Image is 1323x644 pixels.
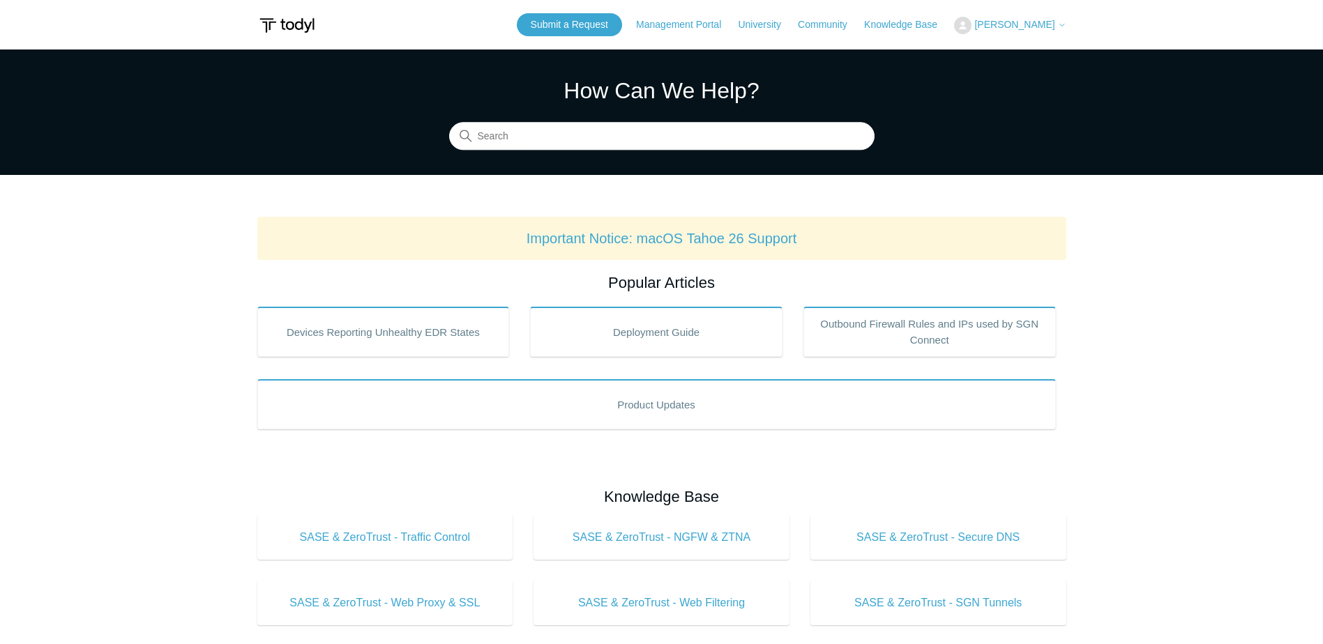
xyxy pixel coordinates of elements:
span: SASE & ZeroTrust - SGN Tunnels [831,595,1045,611]
button: [PERSON_NAME] [954,17,1066,34]
a: Outbound Firewall Rules and IPs used by SGN Connect [803,307,1056,357]
img: Todyl Support Center Help Center home page [257,13,317,38]
h2: Popular Articles [257,271,1066,294]
a: SASE & ZeroTrust - SGN Tunnels [810,581,1066,625]
a: University [738,17,794,32]
input: Search [449,123,875,151]
a: Knowledge Base [864,17,951,32]
a: Deployment Guide [530,307,783,357]
span: SASE & ZeroTrust - Web Filtering [554,595,769,611]
a: SASE & ZeroTrust - Web Filtering [534,581,789,625]
a: SASE & ZeroTrust - Secure DNS [810,515,1066,560]
a: Devices Reporting Unhealthy EDR States [257,307,510,357]
h1: How Can We Help? [449,74,875,107]
a: Important Notice: macOS Tahoe 26 Support [527,231,797,246]
a: SASE & ZeroTrust - Web Proxy & SSL [257,581,513,625]
a: Product Updates [257,379,1056,429]
a: Community [798,17,861,32]
a: SASE & ZeroTrust - Traffic Control [257,515,513,560]
a: SASE & ZeroTrust - NGFW & ZTNA [534,515,789,560]
a: Submit a Request [517,13,622,36]
span: SASE & ZeroTrust - NGFW & ZTNA [554,529,769,546]
h2: Knowledge Base [257,485,1066,508]
a: Management Portal [636,17,735,32]
span: [PERSON_NAME] [974,19,1054,30]
span: SASE & ZeroTrust - Secure DNS [831,529,1045,546]
span: SASE & ZeroTrust - Traffic Control [278,529,492,546]
span: SASE & ZeroTrust - Web Proxy & SSL [278,595,492,611]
